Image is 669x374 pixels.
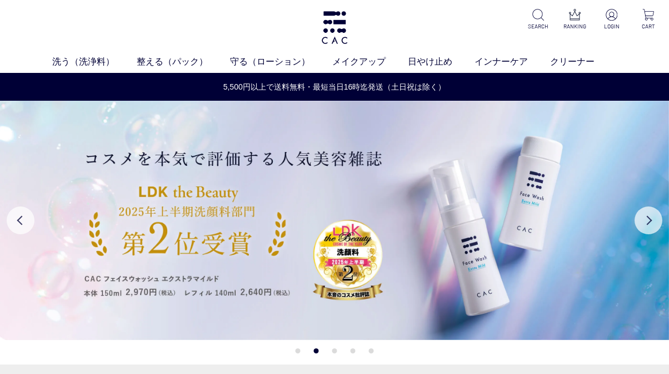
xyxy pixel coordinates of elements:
img: logo [320,11,349,44]
a: 守る（ローション） [230,55,332,68]
button: 4 of 5 [351,348,356,353]
p: CART [637,22,660,31]
a: LOGIN [600,9,623,31]
p: RANKING [563,22,586,31]
p: SEARCH [526,22,550,31]
button: Previous [7,206,34,234]
a: RANKING [563,9,586,31]
a: インナーケア [475,55,550,68]
button: Next [635,206,662,234]
p: LOGIN [600,22,623,31]
a: 日やけ止め [408,55,475,68]
a: 洗う（洗浄料） [52,55,137,68]
button: 2 of 5 [314,348,319,353]
a: メイクアップ [332,55,408,68]
button: 3 of 5 [332,348,337,353]
a: CART [637,9,660,31]
button: 1 of 5 [296,348,301,353]
a: クリーナー [550,55,617,68]
a: 整える（パック） [137,55,230,68]
a: 5,500円以上で送料無料・最短当日16時迄発送（土日祝は除く） [1,81,668,93]
button: 5 of 5 [369,348,374,353]
a: SEARCH [526,9,550,31]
